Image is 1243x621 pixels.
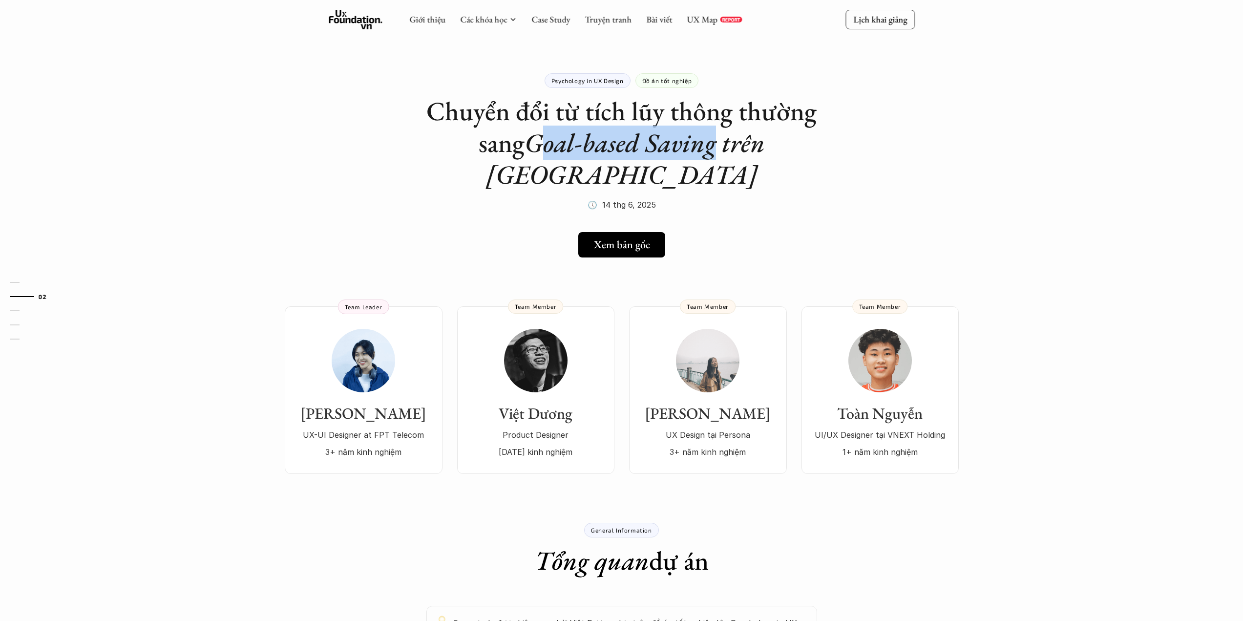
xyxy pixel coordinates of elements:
[295,445,433,459] p: 3+ năm kinh nghiệm
[646,14,672,25] a: Bài viết
[426,95,817,190] h1: Chuyển đổi từ tích lũy thông thường sang
[594,238,650,251] h5: Xem bản gốc
[591,527,652,534] p: General Information
[629,306,787,474] a: [PERSON_NAME]UX Design tại Persona3+ năm kinh nghiệmTeam Member
[801,306,959,474] a: Toàn NguyễnUI/UX Designer tại VNEXT Holding1+ năm kinh nghiệmTeam Member
[486,126,771,192] em: Goal-based Saving trên [GEOGRAPHIC_DATA]
[457,306,614,474] a: Việt DươngProduct Designer[DATE] kinh nghiệmTeam Member
[295,404,433,423] h3: [PERSON_NAME]
[578,232,665,257] a: Xem bản gốc
[642,77,692,84] p: Đồ án tốt nghiệp
[535,545,709,577] h1: dự án
[531,14,570,25] a: Case Study
[551,77,624,84] p: Psychology in UX Design
[39,293,46,300] strong: 02
[535,543,649,578] em: Tổng quan
[639,428,777,442] p: UX Design tại Persona
[467,445,605,459] p: [DATE] kinh nghiệm
[10,291,56,302] a: 02
[467,428,605,442] p: Product Designer
[515,303,557,310] p: Team Member
[853,14,907,25] p: Lịch khai giảng
[687,303,729,310] p: Team Member
[811,445,949,459] p: 1+ năm kinh nghiệm
[585,14,632,25] a: Truyện tranh
[295,428,433,442] p: UX-UI Designer at FPT Telecom
[687,14,717,25] a: UX Map
[811,428,949,442] p: UI/UX Designer tại VNEXT Holding
[467,404,605,423] h3: Việt Dương
[285,306,442,474] a: [PERSON_NAME]UX-UI Designer at FPT Telecom3+ năm kinh nghiệmTeam Leader
[460,14,507,25] a: Các khóa học
[588,197,656,212] p: 🕔 14 thg 6, 2025
[345,303,382,310] p: Team Leader
[811,404,949,423] h3: Toàn Nguyễn
[639,445,777,459] p: 3+ năm kinh nghiệm
[859,303,901,310] p: Team Member
[845,10,915,29] a: Lịch khai giảng
[409,14,445,25] a: Giới thiệu
[722,17,740,22] p: REPORT
[639,404,777,423] h3: [PERSON_NAME]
